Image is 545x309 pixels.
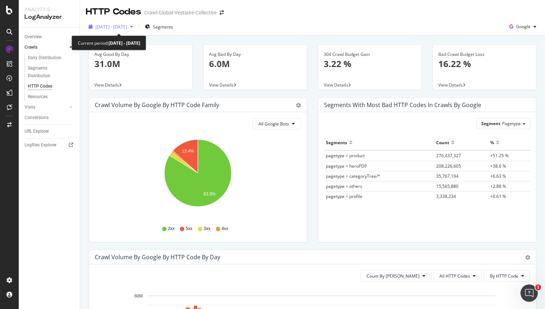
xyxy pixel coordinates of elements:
[436,173,458,179] span: 35,767,194
[94,82,119,88] span: View Details
[326,193,362,199] span: pagetype = profile
[520,284,538,302] iframe: Intercom live chat
[436,137,449,148] div: Count
[142,21,176,32] button: Segments
[484,270,530,282] button: By HTTP Code
[25,13,74,21] div: LogAnalyzer
[95,253,220,261] div: Crawl Volume by google by HTTP Code by Day
[25,33,75,41] a: Overview
[28,83,75,90] a: HTTP Codes
[94,58,187,70] p: 31.0M
[222,226,229,232] span: 4xx
[25,141,57,149] div: Logfiles Explorer
[296,103,301,108] div: gear
[28,93,75,101] a: Resources
[95,101,219,109] div: Crawl Volume by google by HTTP Code Family
[490,193,506,199] span: +0.61 %
[490,173,506,179] span: +6.63 %
[220,10,224,15] div: arrow-right-arrow-left
[25,103,67,111] a: Visits
[436,153,461,159] span: 276,437,327
[186,226,192,232] span: 5xx
[438,82,463,88] span: View Details
[25,128,49,135] div: URL Explorer
[367,273,420,279] span: Count By Day
[252,118,301,129] button: All Google Bots
[78,39,140,47] div: Current period:
[25,114,75,122] a: Conversions
[28,83,52,90] div: HTTP Codes
[326,163,367,169] span: pagetype = heroPDP
[204,226,211,232] span: 3xx
[168,226,175,232] span: 2xx
[96,24,127,30] span: [DATE] - [DATE]
[433,270,482,282] button: All HTTP Codes
[481,120,500,127] span: Segment
[326,173,380,179] span: pagetype = categoryTree/*
[490,153,509,159] span: +51.25 %
[86,6,141,18] div: HTTP Codes
[28,93,48,101] div: Resources
[28,54,61,62] div: Daily Distribution
[25,103,35,111] div: Visits
[535,284,541,290] span: 1
[209,82,234,88] span: View Details
[144,9,217,16] div: Crawl-Global-Vestiaire-Collective
[516,23,531,30] span: Google
[502,120,521,127] span: Pagetype
[25,44,37,51] div: Crawls
[324,82,348,88] span: View Details
[490,183,506,189] span: +2.88 %
[438,51,531,58] div: Bad Crawl Budget Loss
[490,137,494,148] div: %
[436,183,458,189] span: 15,565,880
[28,65,75,80] a: Segments Distribution
[324,101,481,109] div: Segments with most bad HTTP codes in Crawls by google
[209,51,301,58] div: Avg Bad By Day
[28,65,68,80] div: Segments Distribution
[108,40,140,46] b: [DATE] - [DATE]
[490,163,506,169] span: +38.6 %
[324,58,416,70] p: 3.22 %
[25,33,42,41] div: Overview
[439,273,470,279] span: All HTTP Codes
[525,255,530,260] div: gear
[25,44,67,51] a: Crawls
[28,54,75,62] a: Daily Distribution
[326,183,362,189] span: pagetype = others
[506,21,539,32] button: Google
[436,163,461,169] span: 208,226,605
[25,114,49,122] div: Conversions
[360,270,431,282] button: Count By [PERSON_NAME]
[490,273,518,279] span: By HTTP Code
[182,149,194,154] text: 13.4%
[94,51,187,58] div: Avg Good By Day
[95,135,301,219] svg: A chart.
[25,6,74,13] div: Analytics
[209,58,301,70] p: 6.0M
[438,58,531,70] p: 16.22 %
[436,193,456,199] span: 3,338,234
[86,21,136,32] button: [DATE] - [DATE]
[153,24,173,30] span: Segments
[25,141,75,149] a: Logfiles Explorer
[134,293,143,299] text: 60M
[326,153,365,159] span: pagetype = product
[25,128,75,135] a: URL Explorer
[258,121,289,127] span: All Google Bots
[326,137,347,148] div: Segments
[324,51,416,58] div: 304 Crawl Budget Gain
[203,192,216,197] text: 83.8%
